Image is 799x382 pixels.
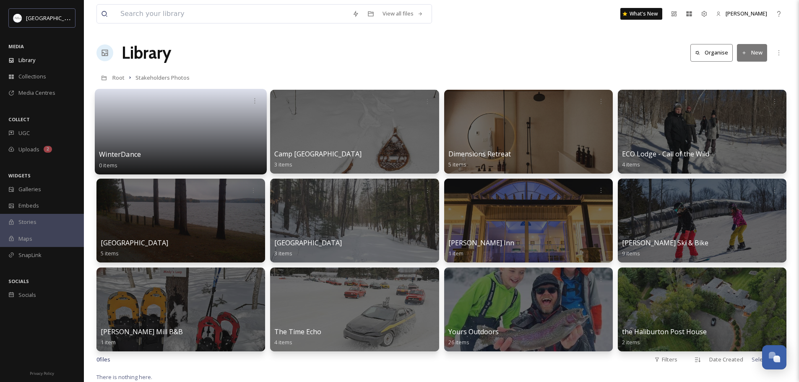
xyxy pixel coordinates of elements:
[705,351,747,368] div: Date Created
[622,238,708,247] span: [PERSON_NAME] Ski & Bike
[135,73,190,83] a: Stakeholders Photos
[690,44,733,61] button: Organise
[378,5,427,22] a: View all files
[622,150,709,168] a: ECO Lodge - Call of the Wild4 items
[96,373,152,381] span: There is nothing here.
[622,328,707,346] a: the Haliburton Post House2 items
[622,149,709,159] span: ECO Lodge - Call of the Wild
[44,146,52,153] div: 2
[762,345,786,369] button: Open Chat
[112,73,125,83] a: Root
[274,239,342,257] a: [GEOGRAPHIC_DATA]3 items
[18,218,36,226] span: Stories
[101,338,116,346] span: 1 item
[622,239,708,257] a: [PERSON_NAME] Ski & Bike9 items
[101,249,119,257] span: 5 items
[448,338,469,346] span: 26 items
[30,371,54,376] span: Privacy Policy
[8,116,30,122] span: COLLECT
[448,238,514,247] span: [PERSON_NAME] Inn
[448,161,466,168] span: 5 items
[135,74,190,81] span: Stakeholders Photos
[101,327,183,336] span: [PERSON_NAME] Mill B&B
[112,74,125,81] span: Root
[274,328,321,346] a: The Time Echo4 items
[448,150,511,168] a: Dimensions Retreat5 items
[18,291,36,299] span: Socials
[18,202,39,210] span: Embeds
[30,368,54,378] a: Privacy Policy
[101,239,168,257] a: [GEOGRAPHIC_DATA]5 items
[737,44,767,61] button: New
[622,249,640,257] span: 9 items
[18,235,32,243] span: Maps
[122,40,171,65] a: Library
[18,185,41,193] span: Galleries
[13,14,22,22] img: Frame%2013.png
[620,8,662,20] a: What's New
[99,161,117,169] span: 0 items
[274,327,321,336] span: The Time Echo
[622,327,707,336] span: the Haliburton Post House
[116,5,348,23] input: Search your library
[101,238,168,247] span: [GEOGRAPHIC_DATA]
[726,10,767,17] span: [PERSON_NAME]
[274,149,362,159] span: Camp [GEOGRAPHIC_DATA]
[18,73,46,81] span: Collections
[18,251,42,259] span: SnapLink
[622,161,640,168] span: 4 items
[622,338,640,346] span: 2 items
[18,146,39,153] span: Uploads
[8,43,24,49] span: MEDIA
[274,338,292,346] span: 4 items
[18,129,30,137] span: UGC
[752,356,774,364] span: Select all
[18,56,35,64] span: Library
[274,238,342,247] span: [GEOGRAPHIC_DATA]
[448,249,463,257] span: 1 item
[650,351,682,368] div: Filters
[8,278,29,284] span: SOCIALS
[26,14,79,22] span: [GEOGRAPHIC_DATA]
[448,328,499,346] a: Yours Outdoors26 items
[274,161,292,168] span: 3 items
[99,150,141,159] span: WinterDance
[18,89,55,97] span: Media Centres
[712,5,771,22] a: [PERSON_NAME]
[99,151,141,169] a: WinterDance0 items
[101,328,183,346] a: [PERSON_NAME] Mill B&B1 item
[96,356,110,364] span: 0 file s
[274,249,292,257] span: 3 items
[8,172,31,179] span: WIDGETS
[274,150,362,168] a: Camp [GEOGRAPHIC_DATA]3 items
[448,149,511,159] span: Dimensions Retreat
[448,239,514,257] a: [PERSON_NAME] Inn1 item
[448,327,499,336] span: Yours Outdoors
